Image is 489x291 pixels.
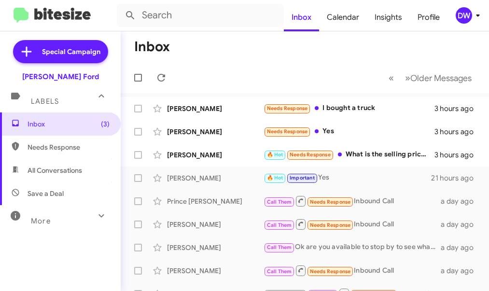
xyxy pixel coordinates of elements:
[310,268,351,275] span: Needs Response
[167,150,264,160] div: [PERSON_NAME]
[167,243,264,252] div: [PERSON_NAME]
[267,244,292,250] span: Call Them
[167,266,264,276] div: [PERSON_NAME]
[28,119,110,129] span: Inbox
[267,105,308,111] span: Needs Response
[264,195,441,207] div: Inbound Call
[405,72,410,84] span: »
[284,3,319,31] a: Inbox
[167,173,264,183] div: [PERSON_NAME]
[441,220,481,229] div: a day ago
[319,3,367,31] a: Calendar
[399,68,477,88] button: Next
[264,218,441,230] div: Inbound Call
[447,7,478,24] button: DW
[383,68,400,88] button: Previous
[410,3,447,31] a: Profile
[22,72,99,82] div: [PERSON_NAME] Ford
[28,189,64,198] span: Save a Deal
[167,220,264,229] div: [PERSON_NAME]
[267,175,283,181] span: 🔥 Hot
[367,3,410,31] a: Insights
[28,166,82,175] span: All Conversations
[441,243,481,252] div: a day ago
[167,104,264,113] div: [PERSON_NAME]
[441,266,481,276] div: a day ago
[389,72,394,84] span: «
[101,119,110,129] span: (3)
[267,152,283,158] span: 🔥 Hot
[267,128,308,135] span: Needs Response
[290,152,331,158] span: Needs Response
[167,196,264,206] div: Prince [PERSON_NAME]
[310,222,351,228] span: Needs Response
[441,196,481,206] div: a day ago
[434,127,481,137] div: 3 hours ago
[117,4,284,27] input: Search
[31,217,51,225] span: More
[264,126,434,137] div: Yes
[134,39,170,55] h1: Inbox
[267,199,292,205] span: Call Them
[267,222,292,228] span: Call Them
[264,172,431,183] div: Yes
[264,242,441,253] div: Ok are you available to stop by to see what we have to offer?
[267,268,292,275] span: Call Them
[31,97,59,106] span: Labels
[264,149,434,160] div: What is the selling price and out the door price on the vehicle?
[410,73,472,83] span: Older Messages
[42,47,100,56] span: Special Campaign
[167,127,264,137] div: [PERSON_NAME]
[290,175,315,181] span: Important
[434,150,481,160] div: 3 hours ago
[383,68,477,88] nav: Page navigation example
[13,40,108,63] a: Special Campaign
[28,142,110,152] span: Needs Response
[264,103,434,114] div: I bought a truck
[431,173,481,183] div: 21 hours ago
[264,264,441,277] div: Inbound Call
[434,104,481,113] div: 3 hours ago
[310,199,351,205] span: Needs Response
[456,7,472,24] div: DW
